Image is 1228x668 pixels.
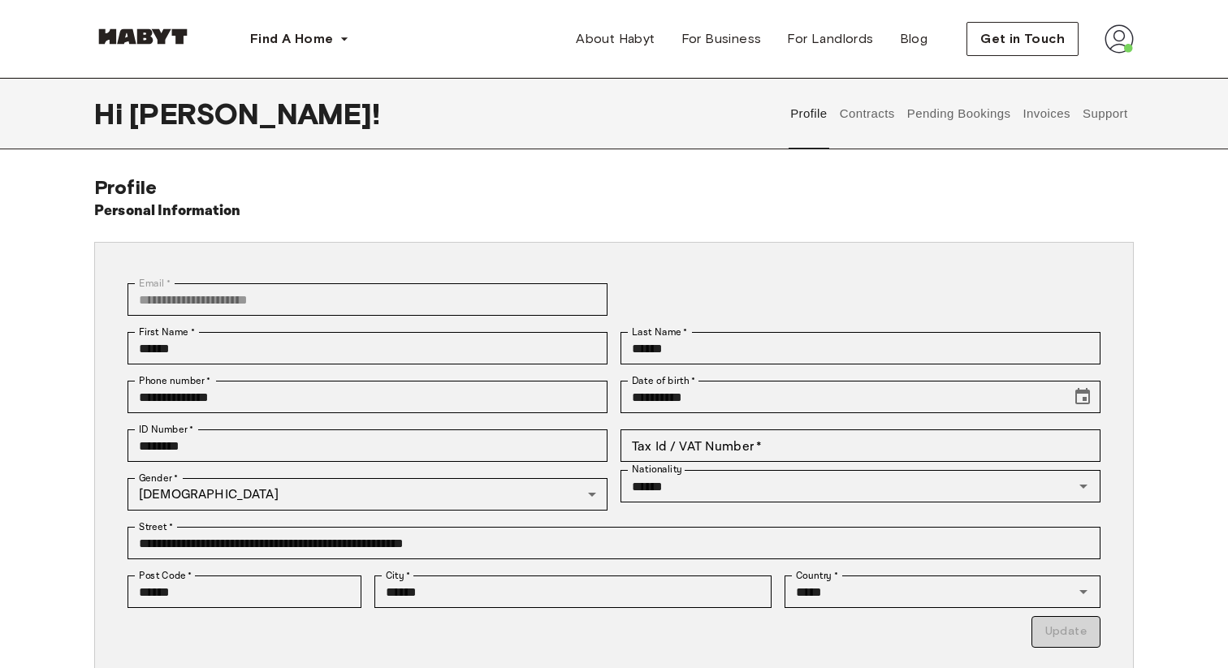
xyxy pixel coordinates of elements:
[1105,24,1134,54] img: avatar
[980,29,1065,49] span: Get in Touch
[576,29,655,49] span: About Habyt
[139,325,195,339] label: First Name
[887,23,941,55] a: Blog
[900,29,928,49] span: Blog
[250,29,333,49] span: Find A Home
[668,23,775,55] a: For Business
[139,519,173,534] label: Street
[139,471,178,485] label: Gender
[774,23,886,55] a: For Landlords
[94,175,157,199] span: Profile
[237,23,362,55] button: Find A Home
[787,29,873,49] span: For Landlords
[139,568,192,583] label: Post Code
[681,29,762,49] span: For Business
[632,325,688,339] label: Last Name
[386,568,411,583] label: City
[1021,78,1072,149] button: Invoices
[632,463,682,476] label: Nationality
[128,283,608,316] div: You can't change your email address at the moment. Please reach out to customer support in case y...
[139,373,211,388] label: Phone number
[837,78,897,149] button: Contracts
[139,276,171,291] label: Email
[1080,78,1130,149] button: Support
[785,78,1134,149] div: user profile tabs
[94,200,241,222] h6: Personal Information
[796,568,838,583] label: Country
[789,78,830,149] button: Profile
[129,97,380,131] span: [PERSON_NAME] !
[94,28,192,45] img: Habyt
[1066,381,1099,413] button: Choose date, selected date is Sep 12, 2006
[905,78,1013,149] button: Pending Bookings
[1072,580,1095,603] button: Open
[94,97,129,131] span: Hi
[632,373,695,388] label: Date of birth
[139,422,193,437] label: ID Number
[1072,475,1095,498] button: Open
[128,478,608,511] div: [DEMOGRAPHIC_DATA]
[966,22,1079,56] button: Get in Touch
[563,23,668,55] a: About Habyt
